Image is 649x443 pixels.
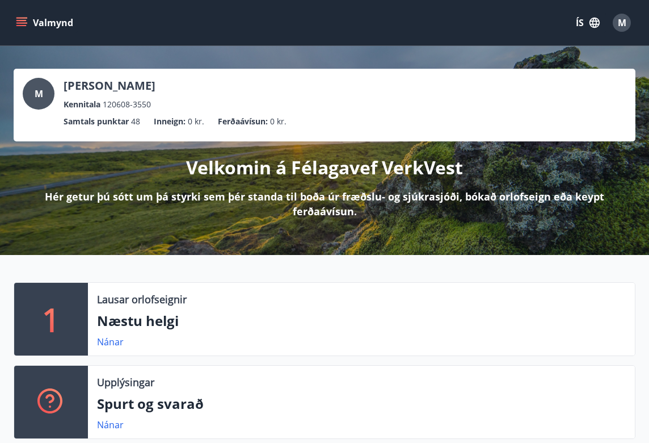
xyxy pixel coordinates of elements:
p: Velkomin á Félagavef VerkVest [186,155,463,180]
p: Inneign : [154,115,186,128]
p: 1 [42,298,60,341]
p: Upplýsingar [97,375,154,390]
button: menu [14,12,78,33]
button: ÍS [570,12,606,33]
p: [PERSON_NAME] [64,78,155,94]
span: 48 [131,115,140,128]
span: 0 kr. [270,115,286,128]
a: Nánar [97,336,124,348]
p: Samtals punktar [64,115,129,128]
span: M [35,87,43,100]
p: Ferðaávísun : [218,115,268,128]
p: Hér getur þú sótt um þá styrki sem þér standa til boða úr fræðslu- og sjúkrasjóði, bókað orlofsei... [32,189,617,219]
a: Nánar [97,419,124,431]
button: M [608,9,635,36]
span: 120608-3550 [103,98,151,111]
span: 0 kr. [188,115,204,128]
p: Lausar orlofseignir [97,292,187,307]
p: Kennitala [64,98,100,111]
span: M [618,16,626,29]
p: Spurt og svarað [97,394,626,413]
p: Næstu helgi [97,311,626,331]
